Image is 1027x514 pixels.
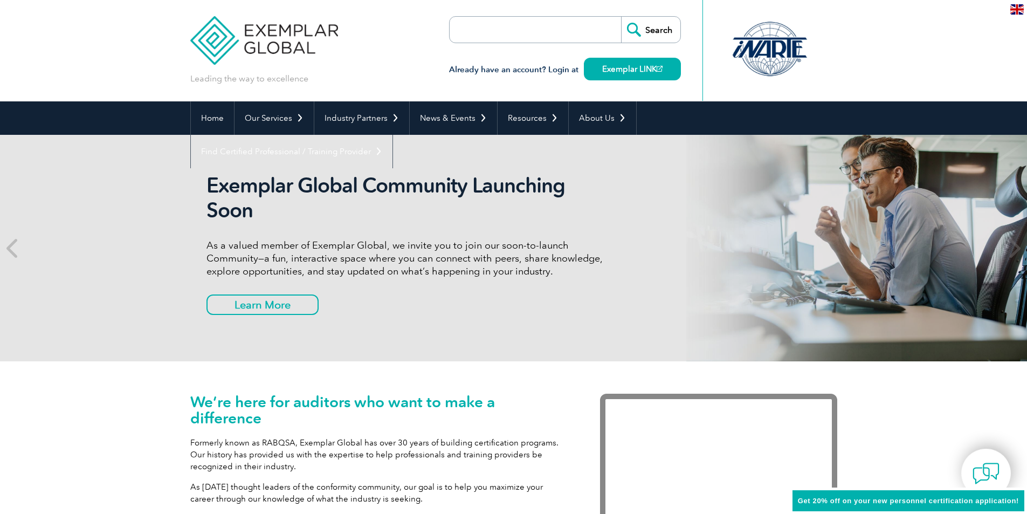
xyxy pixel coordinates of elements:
img: contact-chat.png [973,460,1000,487]
a: Home [191,101,234,135]
input: Search [621,17,680,43]
a: News & Events [410,101,497,135]
h2: Exemplar Global Community Launching Soon [206,173,611,223]
h1: We’re here for auditors who want to make a difference [190,394,568,426]
h3: Already have an account? Login at [449,63,681,77]
a: About Us [569,101,636,135]
img: en [1010,4,1024,15]
p: As [DATE] thought leaders of the conformity community, our goal is to help you maximize your care... [190,481,568,505]
p: Formerly known as RABQSA, Exemplar Global has over 30 years of building certification programs. O... [190,437,568,472]
a: Our Services [235,101,314,135]
img: open_square.png [657,66,663,72]
a: Resources [498,101,568,135]
p: Leading the way to excellence [190,73,308,85]
a: Industry Partners [314,101,409,135]
a: Learn More [206,294,319,315]
span: Get 20% off on your new personnel certification application! [798,497,1019,505]
p: As a valued member of Exemplar Global, we invite you to join our soon-to-launch Community—a fun, ... [206,239,611,278]
a: Find Certified Professional / Training Provider [191,135,392,168]
a: Exemplar LINK [584,58,681,80]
